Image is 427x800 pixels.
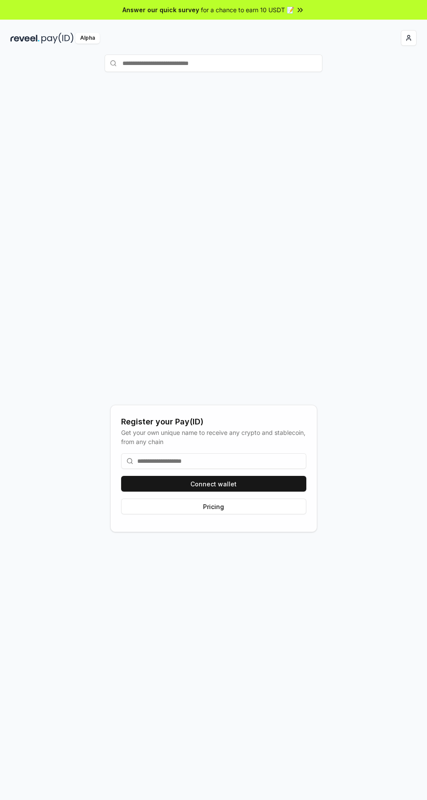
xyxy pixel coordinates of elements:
div: Register your Pay(ID) [121,416,306,428]
span: for a chance to earn 10 USDT 📝 [201,5,294,14]
button: Pricing [121,499,306,514]
img: pay_id [41,33,74,44]
button: Connect wallet [121,476,306,492]
div: Alpha [75,33,100,44]
span: Answer our quick survey [122,5,199,14]
img: reveel_dark [10,33,40,44]
div: Get your own unique name to receive any crypto and stablecoin, from any chain [121,428,306,446]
